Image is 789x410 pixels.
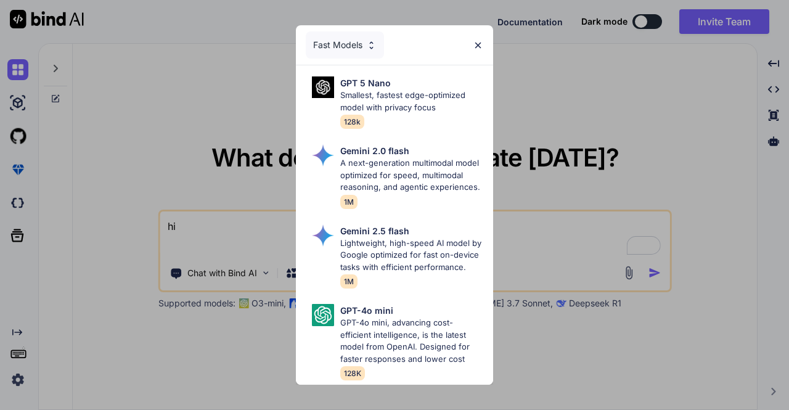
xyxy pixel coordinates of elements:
p: GPT-4o mini [340,304,393,317]
p: Lightweight, high-speed AI model by Google optimized for fast on-device tasks with efficient perf... [340,237,483,274]
p: Gemini 2.5 flash [340,224,409,237]
img: Pick Models [312,76,334,98]
span: 1M [340,195,358,209]
img: Pick Models [312,144,334,166]
img: Pick Models [312,224,334,247]
img: Pick Models [366,40,377,51]
span: 1M [340,274,358,289]
p: Smallest, fastest edge-optimized model with privacy focus [340,89,483,113]
p: A next-generation multimodal model optimized for speed, multimodal reasoning, and agentic experie... [340,157,483,194]
p: Gemini 2.0 flash [340,144,409,157]
p: GPT-4o mini, advancing cost-efficient intelligence, is the latest model from OpenAI. Designed for... [340,317,483,365]
p: GPT 5 Nano [340,76,391,89]
img: Pick Models [312,304,334,326]
div: Fast Models [306,31,384,59]
img: close [473,40,483,51]
span: 128K [340,366,365,380]
span: 128k [340,115,364,129]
